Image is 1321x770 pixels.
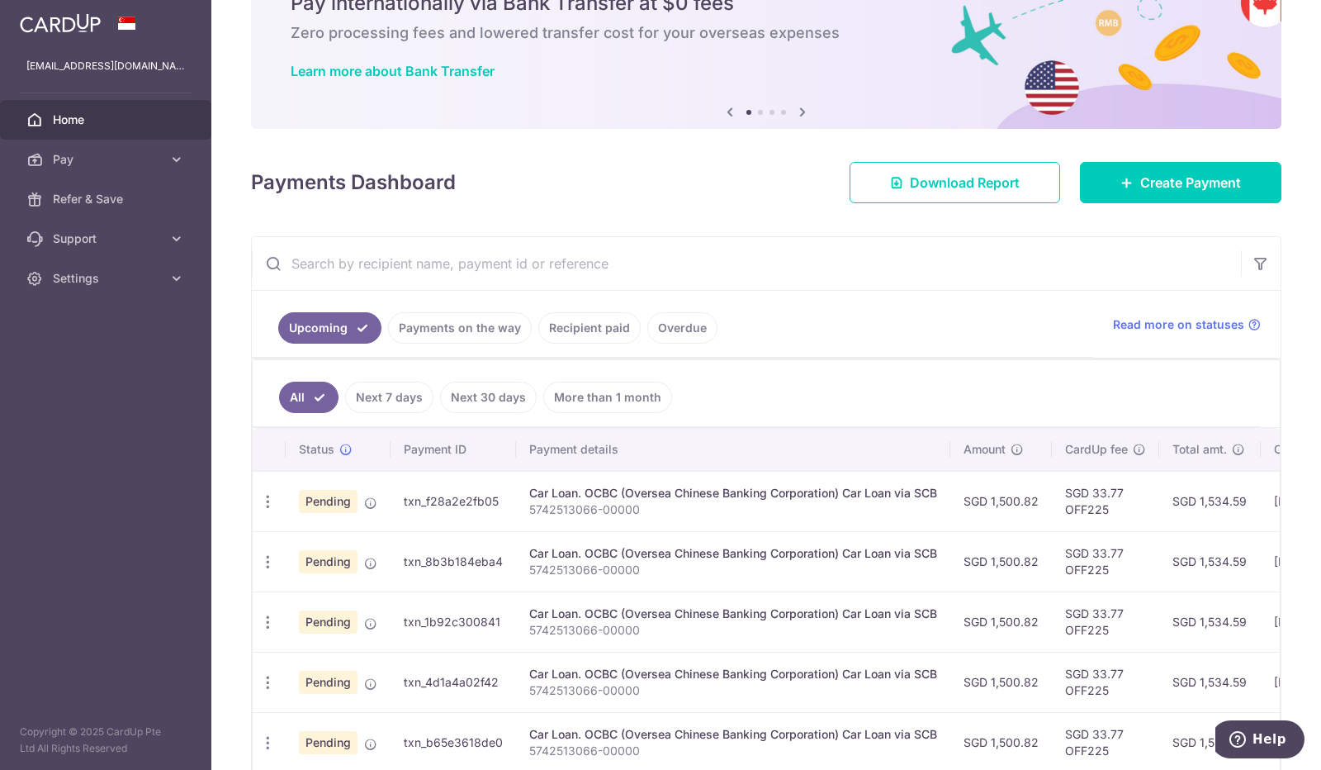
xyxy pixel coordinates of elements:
[391,471,516,531] td: txn_f28a2e2fb05
[299,731,357,754] span: Pending
[391,652,516,712] td: txn_4d1a4a02f42
[529,622,937,639] p: 5742513066-00000
[1215,720,1304,762] iframe: Opens a widget where you can find more information
[26,58,185,74] p: [EMAIL_ADDRESS][DOMAIN_NAME]
[950,531,1052,592] td: SGD 1,500.82
[529,501,937,518] p: 5742513066-00000
[647,312,717,344] a: Overdue
[950,592,1052,652] td: SGD 1,500.82
[53,191,162,207] span: Refer & Save
[278,312,381,344] a: Upcoming
[1159,471,1261,531] td: SGD 1,534.59
[543,382,672,413] a: More than 1 month
[1172,441,1227,458] span: Total amt.
[529,743,937,759] p: 5742513066-00000
[440,382,537,413] a: Next 30 days
[1080,162,1281,203] a: Create Payment
[1052,652,1159,712] td: SGD 33.77 OFF225
[1052,471,1159,531] td: SGD 33.77 OFF225
[53,151,162,168] span: Pay
[1159,652,1261,712] td: SGD 1,534.59
[1052,531,1159,592] td: SGD 33.77 OFF225
[291,63,495,79] a: Learn more about Bank Transfer
[950,652,1052,712] td: SGD 1,500.82
[388,312,532,344] a: Payments on the way
[299,441,334,458] span: Status
[53,112,162,128] span: Home
[529,726,937,743] div: Car Loan. OCBC (Oversea Chinese Banking Corporation) Car Loan via SCB
[538,312,641,344] a: Recipient paid
[279,382,339,413] a: All
[1159,592,1261,652] td: SGD 1,534.59
[516,428,950,471] th: Payment details
[291,23,1242,43] h6: Zero processing fees and lowered transfer cost for your overseas expenses
[529,682,937,699] p: 5742513066-00000
[1065,441,1128,458] span: CardUp fee
[1140,173,1241,192] span: Create Payment
[391,531,516,592] td: txn_8b3b184eba4
[391,428,516,471] th: Payment ID
[950,471,1052,531] td: SGD 1,500.82
[252,237,1241,290] input: Search by recipient name, payment id or reference
[53,270,162,287] span: Settings
[529,666,937,682] div: Car Loan. OCBC (Oversea Chinese Banking Corporation) Car Loan via SCB
[529,562,937,578] p: 5742513066-00000
[529,545,937,562] div: Car Loan. OCBC (Oversea Chinese Banking Corporation) Car Loan via SCB
[299,611,357,634] span: Pending
[299,490,357,513] span: Pending
[53,231,162,247] span: Support
[850,162,1060,203] a: Download Report
[1113,316,1244,333] span: Read more on statuses
[964,441,1006,458] span: Amount
[1052,592,1159,652] td: SGD 33.77 OFF225
[1159,531,1261,592] td: SGD 1,534.59
[299,671,357,694] span: Pending
[299,550,357,573] span: Pending
[251,168,456,197] h4: Payments Dashboard
[20,13,101,33] img: CardUp
[391,592,516,652] td: txn_1b92c300841
[345,382,433,413] a: Next 7 days
[529,606,937,622] div: Car Loan. OCBC (Oversea Chinese Banking Corporation) Car Loan via SCB
[529,485,937,501] div: Car Loan. OCBC (Oversea Chinese Banking Corporation) Car Loan via SCB
[1113,316,1261,333] a: Read more on statuses
[910,173,1020,192] span: Download Report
